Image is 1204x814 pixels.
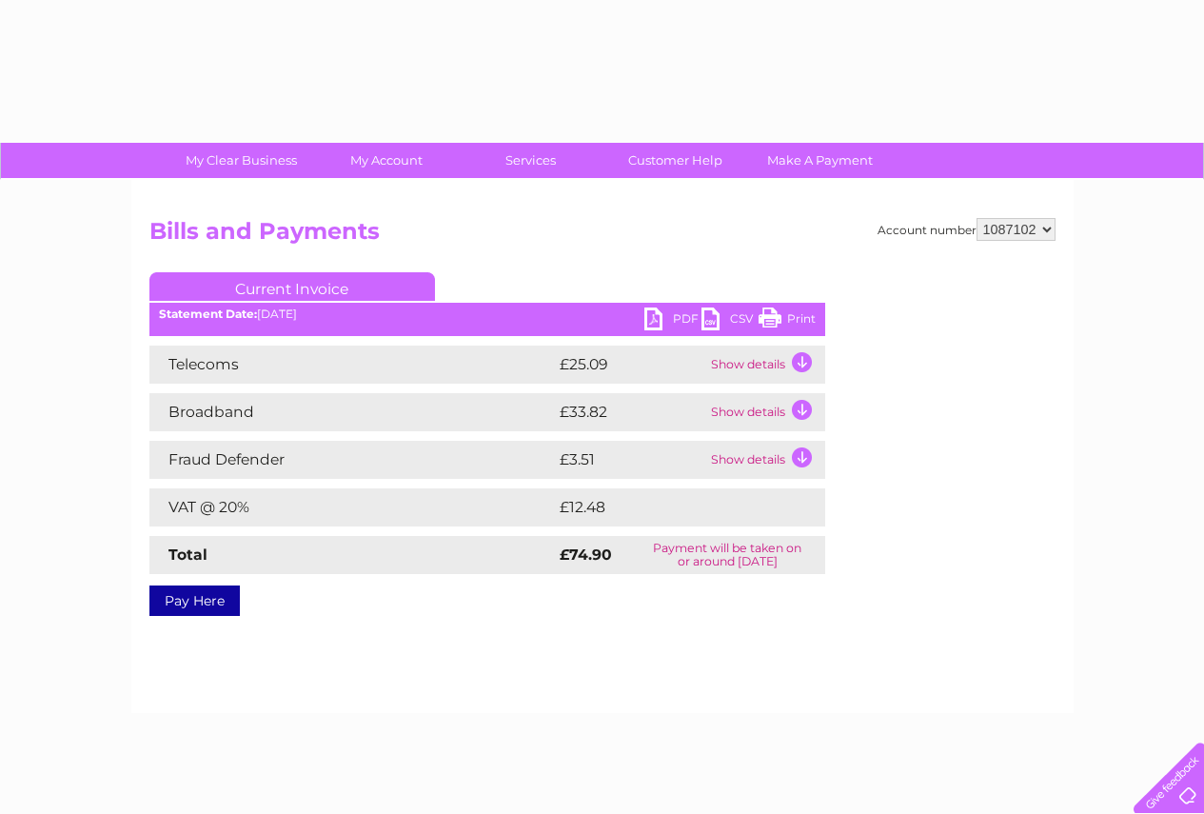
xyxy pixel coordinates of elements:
[555,441,706,479] td: £3.51
[149,393,555,431] td: Broadband
[597,143,754,178] a: Customer Help
[149,586,240,616] a: Pay Here
[149,272,435,301] a: Current Invoice
[555,393,706,431] td: £33.82
[878,218,1056,241] div: Account number
[149,346,555,384] td: Telecoms
[149,308,825,321] div: [DATE]
[644,308,701,335] a: PDF
[555,346,706,384] td: £25.09
[163,143,320,178] a: My Clear Business
[701,308,759,335] a: CSV
[706,346,825,384] td: Show details
[307,143,464,178] a: My Account
[630,536,824,574] td: Payment will be taken on or around [DATE]
[149,218,1056,254] h2: Bills and Payments
[741,143,898,178] a: Make A Payment
[149,441,555,479] td: Fraud Defender
[452,143,609,178] a: Services
[706,393,825,431] td: Show details
[759,308,816,335] a: Print
[560,546,612,564] strong: £74.90
[555,488,785,526] td: £12.48
[706,441,825,479] td: Show details
[159,307,257,321] b: Statement Date:
[149,488,555,526] td: VAT @ 20%
[168,546,207,564] strong: Total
